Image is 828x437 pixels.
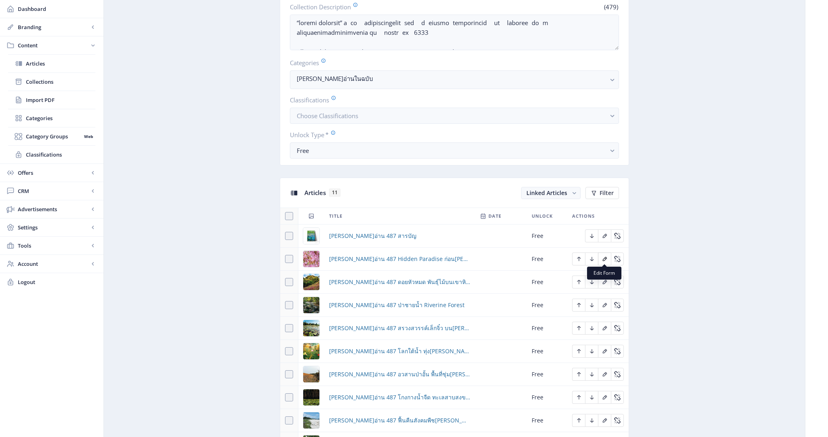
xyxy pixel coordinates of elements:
[81,132,95,140] nb-badge: Web
[611,231,624,239] a: Edit page
[594,270,615,276] span: Edit Form
[329,323,470,333] a: [PERSON_NAME]อ่าน 487 สรวงสวรรค์เล็กจิ๋ว บน[PERSON_NAME]ชายฝั่งโบราณ
[598,393,611,401] a: Edit page
[598,255,611,262] a: Edit page
[26,151,95,159] span: Classifications
[526,189,567,197] span: Linked Articles
[290,108,619,124] button: Choose Classifications
[585,255,598,262] a: Edit page
[585,301,598,308] a: Edit page
[303,297,319,313] img: d09202bb-f38c-4af5-8a56-8ea3d3ec5a9b.png
[527,386,567,409] td: Free
[290,70,619,89] button: [PERSON_NAME]อ่านในฉบับ
[598,370,611,378] a: Edit page
[598,324,611,331] a: Edit page
[26,132,81,140] span: Category Groups
[329,277,470,287] a: [PERSON_NAME]อ่าน 487 ดอยหัวหมด พันธุ์ไม้บนเขาหินปูน
[297,146,606,155] div: Free
[26,59,95,68] span: Articles
[585,370,598,378] a: Edit page
[18,278,97,286] span: Logout
[521,187,581,199] button: Linked Articles
[572,301,585,308] a: Edit page
[18,169,89,177] span: Offers
[527,225,567,248] td: Free
[329,254,470,264] a: [PERSON_NAME]อ่าน 487 Hidden Paradise ก่อน[PERSON_NAME]จะสูญหาย
[600,190,614,196] span: Filter
[329,211,342,221] span: Title
[303,228,319,244] img: bda8d190-d37e-447a-b6be-ee932b8e7d90.png
[572,393,585,401] a: Edit page
[611,324,624,331] a: Edit page
[611,255,624,262] a: Edit page
[290,142,619,159] button: Free
[329,369,470,379] a: [PERSON_NAME]อ่าน 487 อวสานป่าอั้น พื้นที่ชุ่ม[PERSON_NAME]หนองหล่ม
[26,96,95,104] span: Import PDF
[585,393,598,401] a: Edit page
[8,91,95,109] a: Import PDF
[18,260,89,268] span: Account
[611,370,624,378] a: Edit page
[8,127,95,145] a: Category GroupsWeb
[329,392,470,402] a: [PERSON_NAME]อ่าน 487 โกงกางน้ำจืด ทะเลสาบสงขลา
[18,187,89,195] span: CRM
[532,211,553,221] span: Unlock
[329,189,340,197] span: 11
[527,294,567,317] td: Free
[598,278,611,285] a: Edit page
[585,231,598,239] a: Edit page
[611,278,624,285] a: Edit page
[18,23,89,31] span: Branding
[611,393,624,401] a: Edit page
[598,231,611,239] a: Edit page
[18,41,89,49] span: Content
[585,347,598,354] a: Edit page
[527,317,567,340] td: Free
[304,189,326,197] span: Articles
[8,109,95,127] a: Categories
[303,251,319,267] img: 4e1cd39c-4607-4e34-9d93-ff6cb70ee655.png
[26,114,95,122] span: Categories
[611,347,624,354] a: Edit page
[297,74,606,83] nb-select-label: [PERSON_NAME]อ่านในฉบับ
[585,187,619,199] button: Filter
[572,324,585,331] a: Edit page
[303,320,319,336] img: dbe32202-c56f-4981-b453-87d3f7f22fb0.png
[8,55,95,72] a: Articles
[329,346,470,356] a: [PERSON_NAME]อ่าน 487 โลกใต้น้ำ ทุ่ง[PERSON_NAME] ระบบนิเวศ[PERSON_NAME]-น้ำหลาก
[290,130,613,139] label: Unlock Type
[290,95,613,104] label: Classifications
[18,205,89,213] span: Advertisements
[527,271,567,294] td: Free
[329,300,465,310] span: [PERSON_NAME]อ่าน 487 ป่าชายน้ำ Riverine Forest
[572,211,595,221] span: Actions
[303,274,319,290] img: dc48756e-180e-47ab-92a4-e213a99da7aa.png
[488,211,501,221] span: Date
[527,248,567,271] td: Free
[303,389,319,405] img: 15e0e268-91a4-4ae6-991a-79305ca95671.png
[18,223,89,231] span: Settings
[297,112,358,120] span: Choose Classifications
[329,231,416,241] a: [PERSON_NAME]อ่าน 487 สารบัญ
[527,340,567,363] td: Free
[572,370,585,378] a: Edit page
[18,5,97,13] span: Dashboard
[598,347,611,354] a: Edit page
[8,73,95,91] a: Collections
[527,363,567,386] td: Free
[8,146,95,163] a: Classifications
[611,301,624,308] a: Edit page
[290,2,451,11] label: Collection Description
[585,278,598,285] a: Edit page
[572,347,585,354] a: Edit page
[18,242,89,250] span: Tools
[527,409,567,432] td: Free
[572,278,585,285] a: Edit page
